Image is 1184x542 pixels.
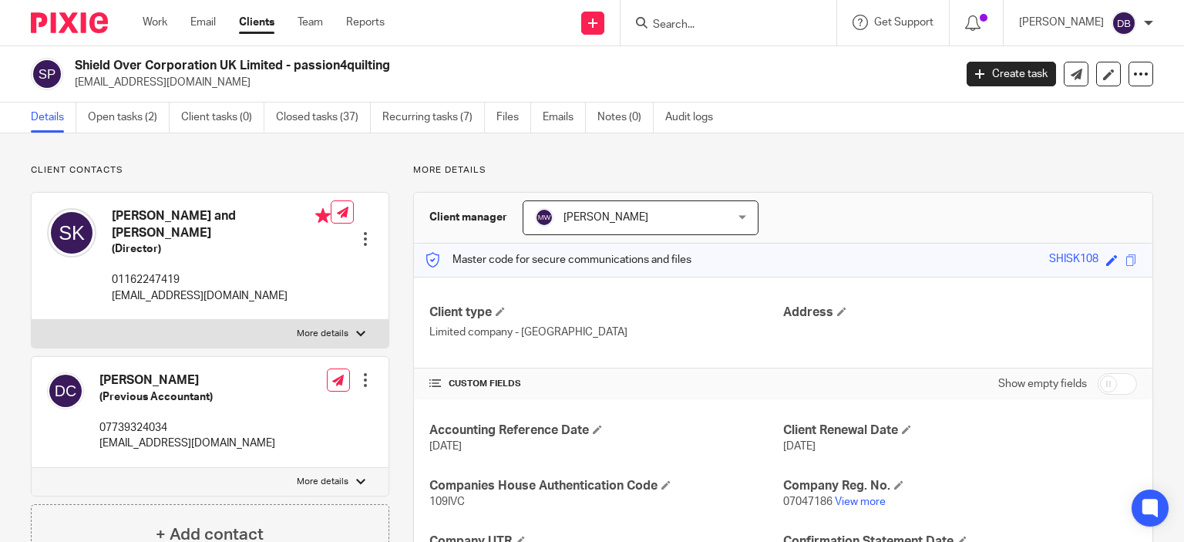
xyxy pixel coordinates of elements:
div: SHISK108 [1049,251,1098,269]
p: Client contacts [31,164,389,177]
p: [EMAIL_ADDRESS][DOMAIN_NAME] [112,288,331,304]
span: [PERSON_NAME] [563,212,648,223]
p: 07739324034 [99,420,275,436]
img: svg%3E [31,58,63,90]
a: Reports [346,15,385,30]
a: Details [31,103,76,133]
a: Team [298,15,323,30]
h4: Company Reg. No. [783,478,1137,494]
a: Open tasks (2) [88,103,170,133]
img: svg%3E [47,208,96,258]
a: Recurring tasks (7) [382,103,485,133]
p: [EMAIL_ADDRESS][DOMAIN_NAME] [99,436,275,451]
span: Get Support [874,17,933,28]
span: 07047186 [783,497,832,507]
p: [EMAIL_ADDRESS][DOMAIN_NAME] [75,75,943,90]
img: svg%3E [47,372,84,409]
p: More details [413,164,1153,177]
a: Work [143,15,167,30]
p: More details [297,476,348,488]
h4: Client Renewal Date [783,422,1137,439]
h2: Shield Over Corporation UK Limited - passion4quilting [75,58,770,74]
p: More details [297,328,348,340]
h4: [PERSON_NAME] and [PERSON_NAME] [112,208,331,241]
i: Primary [315,208,331,224]
span: 109IVC [429,497,465,507]
a: Closed tasks (37) [276,103,371,133]
p: Master code for secure communications and files [425,252,691,268]
h4: CUSTOM FIELDS [429,378,783,390]
input: Search [651,19,790,32]
a: Notes (0) [597,103,654,133]
span: [DATE] [783,441,816,452]
label: Show empty fields [998,376,1087,392]
p: [PERSON_NAME] [1019,15,1104,30]
span: [DATE] [429,441,462,452]
img: svg%3E [1112,11,1136,35]
h4: [PERSON_NAME] [99,372,275,389]
h5: (Previous Accountant) [99,389,275,405]
a: Client tasks (0) [181,103,264,133]
p: 01162247419 [112,272,331,288]
img: Pixie [31,12,108,33]
h4: Client type [429,305,783,321]
a: Files [496,103,531,133]
a: Emails [543,103,586,133]
h4: Companies House Authentication Code [429,478,783,494]
h4: Address [783,305,1137,321]
h4: Accounting Reference Date [429,422,783,439]
a: Email [190,15,216,30]
a: Create task [967,62,1056,86]
h5: (Director) [112,241,331,257]
h3: Client manager [429,210,507,225]
a: Clients [239,15,274,30]
img: svg%3E [535,208,553,227]
p: Limited company - [GEOGRAPHIC_DATA] [429,325,783,340]
a: Audit logs [665,103,725,133]
a: View more [835,497,886,507]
